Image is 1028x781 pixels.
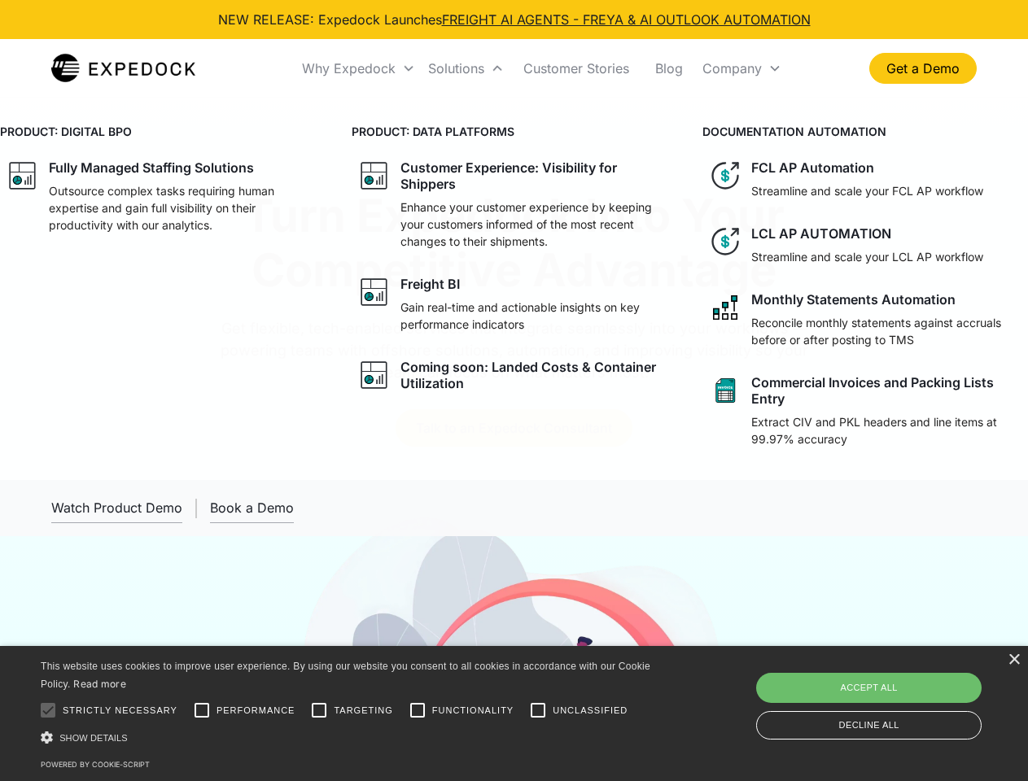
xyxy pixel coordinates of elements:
[7,159,39,192] img: graph icon
[51,52,195,85] a: home
[709,225,741,258] img: dollar icon
[63,704,177,718] span: Strictly necessary
[400,159,671,192] div: Customer Experience: Visibility for Shippers
[295,41,422,96] div: Why Expedock
[757,605,1028,781] iframe: Chat Widget
[510,41,642,96] a: Customer Stories
[751,413,1021,447] p: Extract CIV and PKL headers and line items at 99.97% accuracy
[210,493,294,523] a: Book a Demo
[73,678,126,690] a: Read more
[702,153,1028,206] a: dollar iconFCL AP AutomationStreamline and scale your FCL AP workflow
[41,661,650,691] span: This website uses cookies to improve user experience. By using our website you consent to all coo...
[696,41,788,96] div: Company
[751,314,1021,348] p: Reconcile monthly statements against accruals before or after posting to TMS
[751,159,874,176] div: FCL AP Automation
[358,159,391,192] img: graph icon
[553,704,628,718] span: Unclassified
[400,276,460,292] div: Freight BI
[352,153,677,256] a: graph iconCustomer Experience: Visibility for ShippersEnhance your customer experience by keeping...
[352,269,677,339] a: graph iconFreight BIGain real-time and actionable insights on key performance indicators
[352,352,677,398] a: graph iconComing soon: Landed Costs & Container Utilization
[51,493,182,523] a: open lightbox
[400,299,671,333] p: Gain real-time and actionable insights on key performance indicators
[709,159,741,192] img: dollar icon
[702,60,762,76] div: Company
[442,11,811,28] a: FREIGHT AI AGENTS - FREYA & AI OUTLOOK AUTOMATION
[210,500,294,516] div: Book a Demo
[400,359,671,391] div: Coming soon: Landed Costs & Container Utilization
[358,359,391,391] img: graph icon
[751,248,983,265] p: Streamline and scale your LCL AP workflow
[751,291,956,308] div: Monthly Statements Automation
[358,276,391,308] img: graph icon
[751,374,1021,407] div: Commercial Invoices and Packing Lists Entry
[642,41,696,96] a: Blog
[869,53,977,84] a: Get a Demo
[334,704,392,718] span: Targeting
[302,60,396,76] div: Why Expedock
[428,60,484,76] div: Solutions
[218,10,811,29] div: NEW RELEASE: Expedock Launches
[41,760,150,769] a: Powered by cookie-script
[751,182,983,199] p: Streamline and scale your FCL AP workflow
[51,500,182,516] div: Watch Product Demo
[49,182,319,233] p: Outsource complex tasks requiring human expertise and gain full visibility on their productivity ...
[709,291,741,324] img: network like icon
[59,733,128,743] span: Show details
[702,368,1028,454] a: sheet iconCommercial Invoices and Packing Lists EntryExtract CIV and PKL headers and line items a...
[352,123,677,140] h4: PRODUCT: DATA PLATFORMS
[432,704,514,718] span: Functionality
[400,199,671,250] p: Enhance your customer experience by keeping your customers informed of the most recent changes to...
[41,729,656,746] div: Show details
[217,704,295,718] span: Performance
[702,123,1028,140] h4: DOCUMENTATION AUTOMATION
[702,285,1028,355] a: network like iconMonthly Statements AutomationReconcile monthly statements against accruals befor...
[51,52,195,85] img: Expedock Logo
[709,374,741,407] img: sheet icon
[49,159,254,176] div: Fully Managed Staffing Solutions
[422,41,510,96] div: Solutions
[751,225,891,242] div: LCL AP AUTOMATION
[702,219,1028,272] a: dollar iconLCL AP AUTOMATIONStreamline and scale your LCL AP workflow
